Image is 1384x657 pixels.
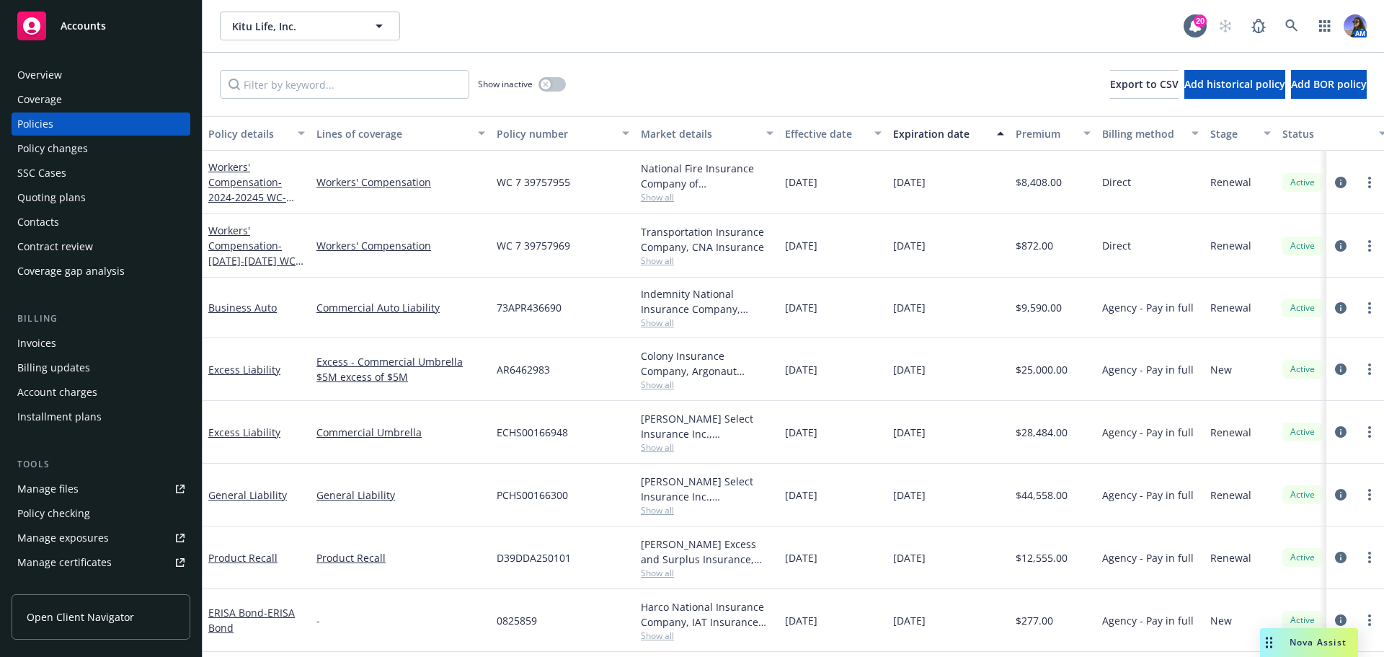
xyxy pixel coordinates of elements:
div: Market details [641,126,758,141]
span: - [DATE]-[DATE] WC- All Other States [208,239,303,283]
a: Commercial Umbrella [316,425,485,440]
a: more [1361,237,1378,255]
span: Add BOR policy [1291,77,1367,91]
div: 20 [1194,12,1207,25]
span: Show all [641,630,773,642]
a: Billing updates [12,356,190,379]
div: Billing [12,312,190,326]
a: more [1361,299,1378,317]
span: [DATE] [893,425,926,440]
a: Product Recall [208,551,278,565]
span: [DATE] [893,238,926,253]
span: Agency - Pay in full [1102,550,1194,565]
div: Drag to move [1260,628,1278,657]
div: Installment plans [17,405,102,428]
button: Effective date [779,116,887,151]
div: Coverage [17,88,62,111]
button: Kitu Life, Inc. [220,12,400,40]
a: Start snowing [1211,12,1240,40]
button: Market details [635,116,779,151]
span: Show all [641,191,773,203]
div: Billing method [1102,126,1183,141]
span: Nova Assist [1290,636,1347,648]
span: - ERISA Bond [208,606,295,635]
span: AR6462983 [497,362,550,377]
span: Active [1288,614,1317,627]
span: [DATE] [893,550,926,565]
div: Policy details [208,126,289,141]
a: more [1361,361,1378,378]
div: Contract review [17,235,93,258]
a: Policy changes [12,137,190,160]
a: circleInformation [1332,237,1349,255]
div: Status [1282,126,1370,141]
span: Show inactive [478,78,533,90]
a: circleInformation [1332,423,1349,441]
div: Indemnity National Insurance Company, Indemnity National Insurance Company [641,286,773,317]
a: Overview [12,63,190,87]
span: Show all [641,379,773,391]
span: Export to CSV [1110,77,1179,91]
a: Manage certificates [12,551,190,574]
span: Open Client Navigator [27,609,134,625]
span: [DATE] [785,175,817,190]
button: Premium [1010,116,1096,151]
span: [DATE] [785,300,817,315]
a: Contacts [12,211,190,234]
img: photo [1344,14,1367,38]
button: Billing method [1096,116,1205,151]
a: Report a Bug [1244,12,1273,40]
div: SSC Cases [17,162,66,185]
a: more [1361,486,1378,503]
a: Policy checking [12,502,190,525]
span: Renewal [1210,425,1251,440]
div: Quoting plans [17,186,86,209]
a: more [1361,549,1378,566]
input: Filter by keyword... [220,70,469,99]
a: circleInformation [1332,486,1349,503]
span: New [1210,362,1232,377]
span: $44,558.00 [1016,488,1068,503]
span: Renewal [1210,238,1251,253]
a: circleInformation [1332,174,1349,191]
div: Premium [1016,126,1075,141]
a: Workers' Compensation [208,224,299,283]
a: Coverage gap analysis [12,260,190,283]
div: Coverage gap analysis [17,260,125,283]
span: Active [1288,176,1317,189]
span: Renewal [1210,488,1251,503]
span: Renewal [1210,550,1251,565]
div: Policies [17,113,53,136]
span: $9,590.00 [1016,300,1062,315]
span: Kitu Life, Inc. [232,19,357,34]
a: Search [1277,12,1306,40]
a: Switch app [1310,12,1339,40]
a: Business Auto [208,301,277,314]
a: circleInformation [1332,549,1349,566]
a: SSC Cases [12,162,190,185]
div: Tools [12,457,190,472]
a: Excess Liability [208,425,280,439]
span: $8,408.00 [1016,175,1062,190]
div: Manage certificates [17,551,112,574]
a: more [1361,423,1378,441]
div: [PERSON_NAME] Select Insurance Inc., [PERSON_NAME] Insurance Group, Ltd., CRC Group [641,474,773,504]
div: Manage claims [17,576,90,599]
button: Add historical policy [1184,70,1285,99]
div: Overview [17,63,62,87]
span: [DATE] [785,238,817,253]
span: [DATE] [893,613,926,628]
span: Show all [641,504,773,516]
a: circleInformation [1332,299,1349,317]
span: PCHS00166300 [497,488,568,503]
span: [DATE] [893,300,926,315]
span: Show all [641,567,773,579]
button: Add BOR policy [1291,70,1367,99]
span: Agency - Pay in full [1102,488,1194,503]
a: Manage exposures [12,526,190,550]
a: more [1361,174,1378,191]
span: Agency - Pay in full [1102,362,1194,377]
div: Transportation Insurance Company, CNA Insurance [641,224,773,255]
div: Manage files [17,477,79,501]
